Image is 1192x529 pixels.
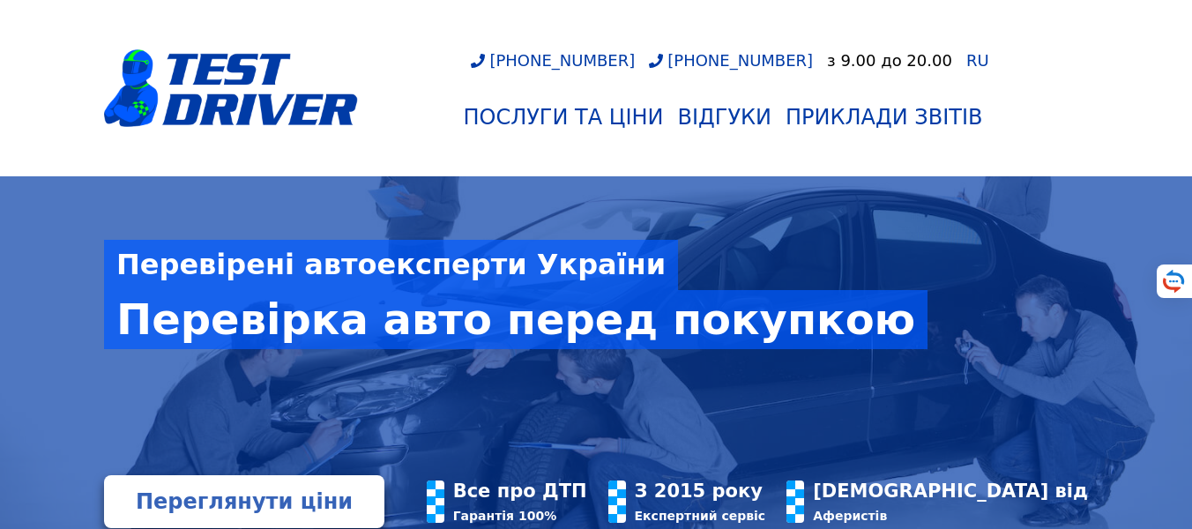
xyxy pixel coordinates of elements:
div: Перевірка авто перед покупкою [104,290,928,348]
div: Аферистів [813,509,1088,523]
a: Приклади звітів [779,98,989,137]
a: [PHONE_NUMBER] [471,51,635,70]
div: Перевірені автоексперти України [104,240,678,290]
span: RU [966,51,989,70]
a: [PHONE_NUMBER] [649,51,813,70]
div: Приклади звітів [786,105,982,130]
a: Послуги та Ціни [456,98,670,137]
div: З 2015 року [635,481,766,502]
div: [DEMOGRAPHIC_DATA] від [813,481,1088,502]
a: Переглянути ціни [104,475,384,528]
a: logotype@3x [104,7,358,169]
div: Послуги та Ціни [463,105,663,130]
a: Відгуки [671,98,779,137]
a: RU [966,53,989,69]
div: з 9.00 до 20.00 [827,51,952,70]
div: Відгуки [678,105,772,130]
div: Все про ДТП [453,481,587,502]
div: Експертний сервіс [635,509,766,523]
div: Гарантія 100% [453,509,587,523]
img: logotype@3x [104,49,358,127]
